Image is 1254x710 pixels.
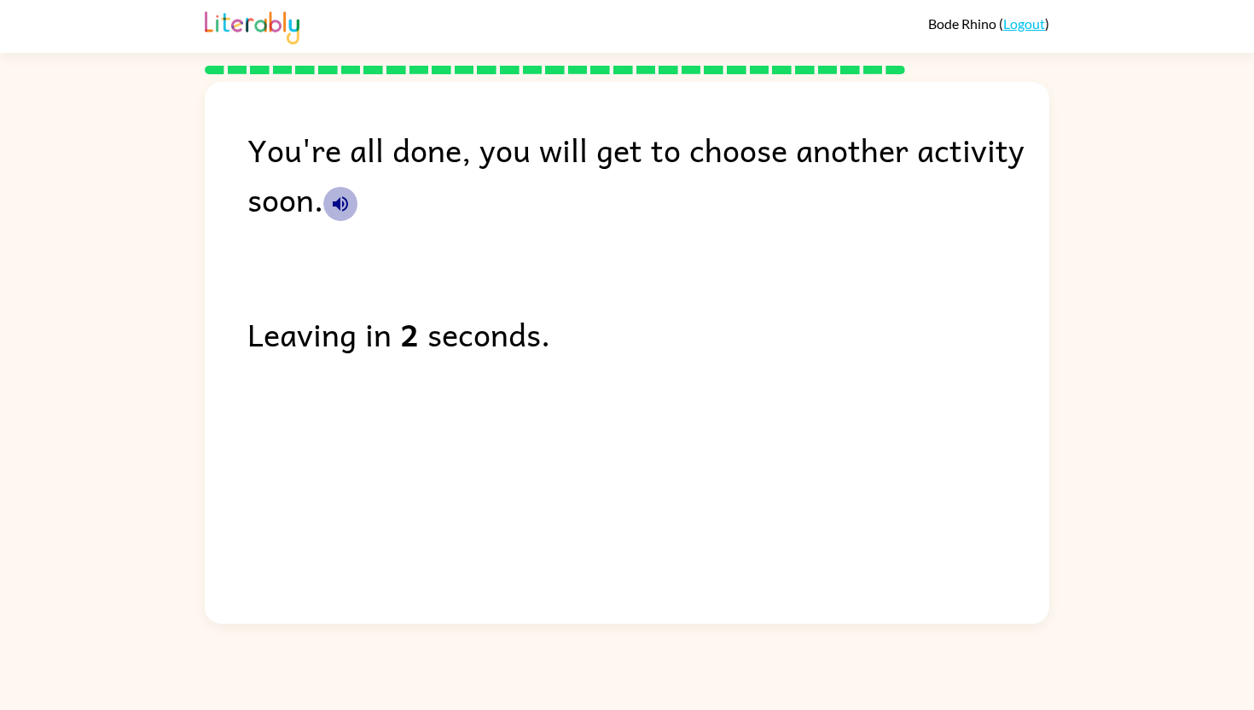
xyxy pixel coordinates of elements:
a: Logout [1003,15,1045,32]
img: Literably [205,7,299,44]
b: 2 [400,309,419,358]
span: Bode Rhino [928,15,999,32]
div: ( ) [928,15,1049,32]
div: You're all done, you will get to choose another activity soon. [247,125,1049,224]
div: Leaving in seconds. [247,309,1049,358]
